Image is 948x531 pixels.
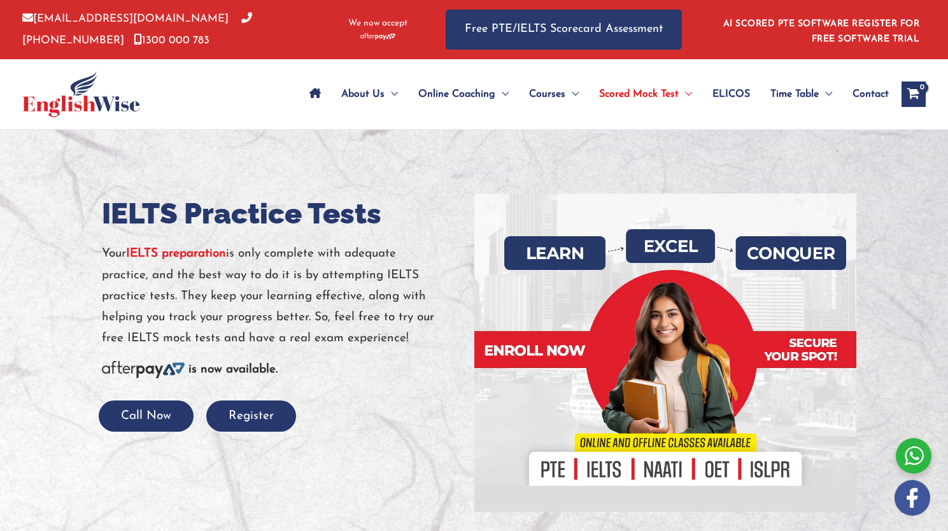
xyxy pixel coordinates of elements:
span: About Us [341,72,385,117]
a: [PHONE_NUMBER] [22,13,252,45]
span: Contact [852,72,889,117]
b: is now available. [188,364,278,376]
a: ELICOS [702,72,760,117]
a: CoursesMenu Toggle [519,72,589,117]
span: Scored Mock Test [599,72,679,117]
span: Menu Toggle [819,72,832,117]
a: [EMAIL_ADDRESS][DOMAIN_NAME] [22,13,229,24]
a: IELTS preparation [126,248,226,260]
a: View Shopping Cart, empty [902,81,926,107]
span: Menu Toggle [679,72,692,117]
a: Online CoachingMenu Toggle [408,72,519,117]
a: Scored Mock TestMenu Toggle [589,72,702,117]
span: Online Coaching [418,72,495,117]
span: Time Table [770,72,819,117]
span: We now accept [348,17,407,30]
a: About UsMenu Toggle [331,72,408,117]
span: Menu Toggle [565,72,579,117]
img: Afterpay-Logo [102,361,185,378]
a: AI SCORED PTE SOFTWARE REGISTER FOR FREE SOFTWARE TRIAL [723,19,920,44]
a: Register [206,410,296,422]
span: Menu Toggle [495,72,509,117]
button: Call Now [99,400,194,432]
img: Afterpay-Logo [360,33,395,40]
span: ELICOS [712,72,750,117]
a: Free PTE/IELTS Scorecard Assessment [446,10,682,50]
p: Your is only complete with adequate practice, and the best way to do it is by attempting IELTS pr... [102,243,465,349]
button: Register [206,400,296,432]
img: white-facebook.png [895,480,930,516]
span: Courses [529,72,565,117]
span: Menu Toggle [385,72,398,117]
h1: IELTS Practice Tests [102,194,465,234]
nav: Site Navigation: Main Menu [299,72,889,117]
a: 1300 000 783 [134,35,209,46]
a: Time TableMenu Toggle [760,72,842,117]
a: Call Now [99,410,194,422]
img: cropped-ew-logo [22,71,140,117]
aside: Header Widget 1 [716,9,926,50]
a: Contact [842,72,889,117]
